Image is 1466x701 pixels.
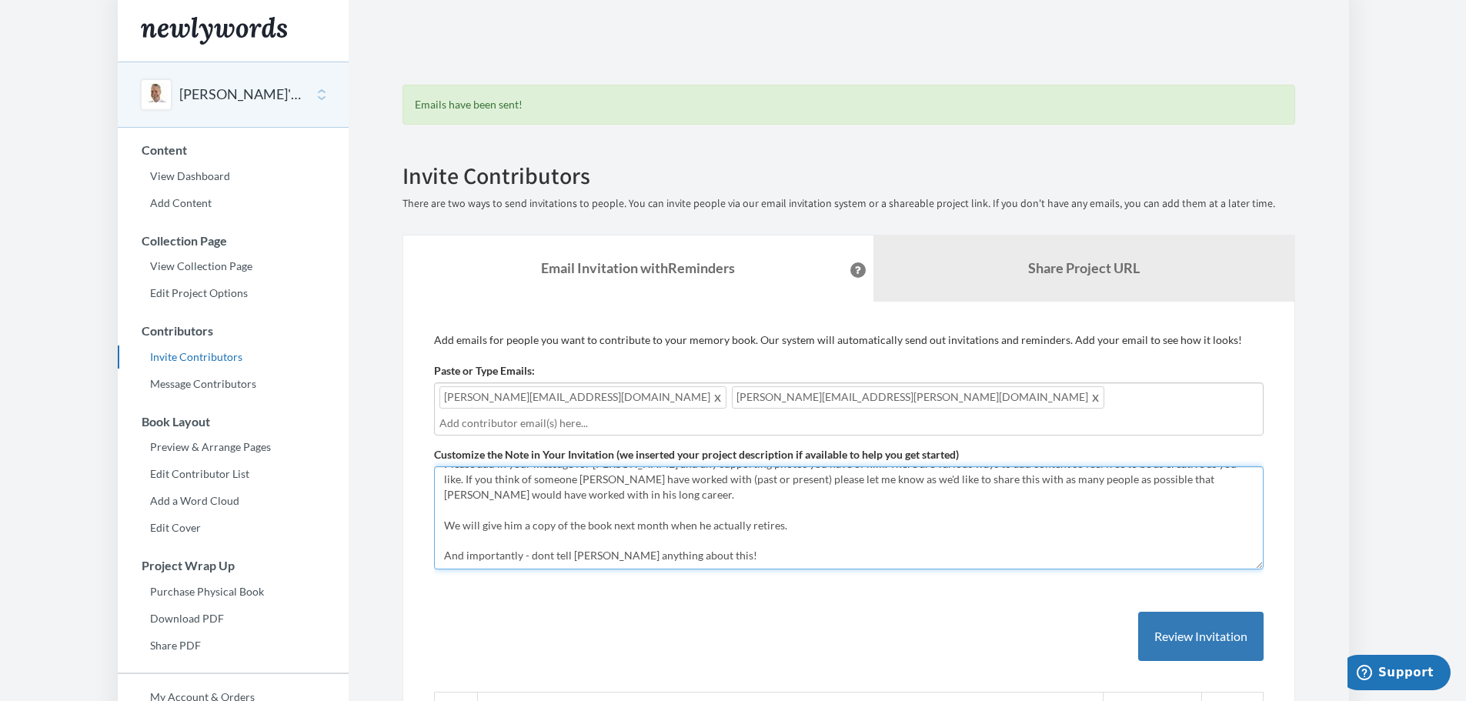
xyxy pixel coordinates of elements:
[118,372,349,396] a: Message Contributors
[402,163,1295,189] h2: Invite Contributors
[434,363,535,379] label: Paste or Type Emails:
[1028,259,1140,276] b: Share Project URL
[119,143,349,157] h3: Content
[402,85,1295,125] div: Emails have been sent!
[434,332,1264,348] p: Add emails for people you want to contribute to your memory book. Our system will automatically s...
[402,196,1295,212] p: There are two ways to send invitations to people. You can invite people via our email invitation ...
[179,85,304,105] button: [PERSON_NAME]'s Retirement
[119,415,349,429] h3: Book Layout
[118,634,349,657] a: Share PDF
[434,447,959,462] label: Customize the Note in Your Invitation (we inserted your project description if available to help ...
[118,436,349,459] a: Preview & Arrange Pages
[118,255,349,278] a: View Collection Page
[541,259,735,276] strong: Email Invitation with Reminders
[118,165,349,188] a: View Dashboard
[118,345,349,369] a: Invite Contributors
[118,489,349,512] a: Add a Word Cloud
[434,466,1264,569] textarea: Hi everyone! We're making a memory book for [PERSON_NAME] as he retires next month. Please add in...
[118,282,349,305] a: Edit Project Options
[118,516,349,539] a: Edit Cover
[118,607,349,630] a: Download PDF
[119,559,349,572] h3: Project Wrap Up
[141,17,287,45] img: Newlywords logo
[119,324,349,338] h3: Contributors
[439,386,726,409] span: [PERSON_NAME][EMAIL_ADDRESS][DOMAIN_NAME]
[732,386,1104,409] span: [PERSON_NAME][EMAIL_ADDRESS][PERSON_NAME][DOMAIN_NAME]
[1138,612,1264,662] button: Review Invitation
[118,192,349,215] a: Add Content
[119,234,349,248] h3: Collection Page
[118,462,349,486] a: Edit Contributor List
[439,415,1258,432] input: Add contributor email(s) here...
[118,580,349,603] a: Purchase Physical Book
[1347,655,1451,693] iframe: Opens a widget where you can chat to one of our agents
